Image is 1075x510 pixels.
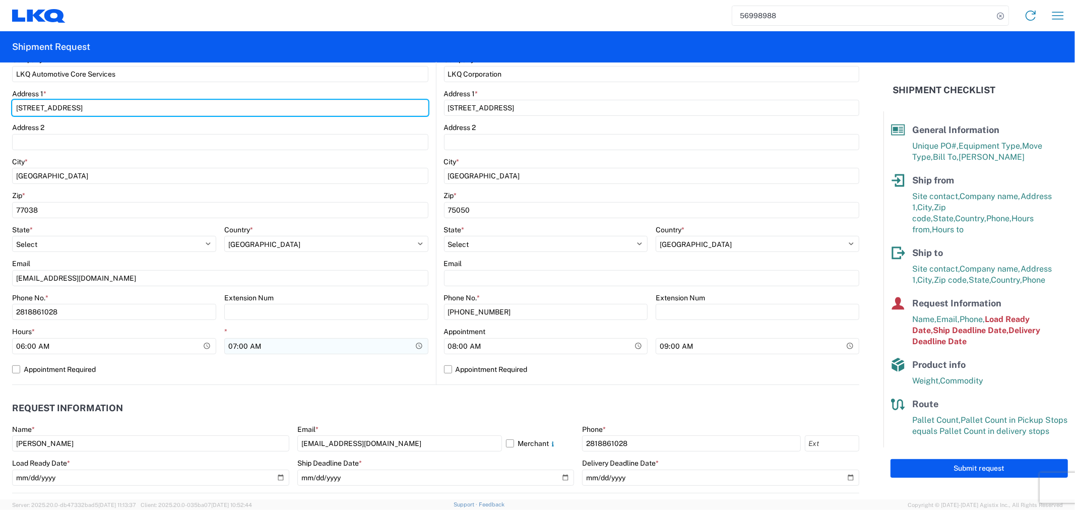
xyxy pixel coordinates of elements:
[656,225,684,234] label: Country
[454,501,479,507] a: Support
[12,293,48,302] label: Phone No.
[12,403,123,413] h2: Request Information
[211,502,252,508] span: [DATE] 10:52:44
[224,293,274,302] label: Extension Num
[297,459,362,468] label: Ship Deadline Date
[479,501,504,507] a: Feedback
[933,152,959,162] span: Bill To,
[141,502,252,508] span: Client: 2025.20.0-035ba07
[912,141,959,151] span: Unique PO#,
[912,415,1067,436] span: Pallet Count in Pickup Stops equals Pallet Count in delivery stops
[12,191,25,200] label: Zip
[932,225,964,234] span: Hours to
[444,293,480,302] label: Phone No.
[893,84,995,96] h2: Shipment Checklist
[582,459,659,468] label: Delivery Deadline Date
[912,247,943,258] span: Ship to
[960,314,985,324] span: Phone,
[506,435,574,452] label: Merchant
[12,123,44,132] label: Address 2
[656,293,705,302] label: Extension Num
[444,259,462,268] label: Email
[12,259,30,268] label: Email
[936,314,960,324] span: Email,
[959,141,1022,151] span: Equipment Type,
[297,425,319,434] label: Email
[986,214,1011,223] span: Phone,
[12,502,136,508] span: Server: 2025.20.0-db47332bad5
[12,327,35,336] label: Hours
[912,192,960,201] span: Site contact,
[934,275,969,285] span: Zip code,
[955,214,986,223] span: Country,
[12,41,90,53] h2: Shipment Request
[912,298,1001,308] span: Request Information
[444,327,486,336] label: Appointment
[444,123,476,132] label: Address 2
[912,376,940,386] span: Weight,
[12,459,70,468] label: Load Ready Date
[912,314,936,324] span: Name,
[940,376,983,386] span: Commodity
[444,225,465,234] label: State
[991,275,1022,285] span: Country,
[912,124,999,135] span: General Information
[933,326,1008,335] span: Ship Deadline Date,
[960,192,1021,201] span: Company name,
[959,152,1025,162] span: [PERSON_NAME]
[912,399,938,409] span: Route
[12,89,46,98] label: Address 1
[917,275,934,285] span: City,
[912,359,966,370] span: Product info
[444,361,860,377] label: Appointment Required
[933,214,955,223] span: State,
[224,225,253,234] label: Country
[12,361,428,377] label: Appointment Required
[12,425,35,434] label: Name
[960,264,1021,274] span: Company name,
[912,264,960,274] span: Site contact,
[444,157,460,166] label: City
[732,6,993,25] input: Shipment, tracking or reference number
[444,89,478,98] label: Address 1
[444,191,457,200] label: Zip
[98,502,136,508] span: [DATE] 11:13:37
[908,500,1063,509] span: Copyright © [DATE]-[DATE] Agistix Inc., All Rights Reserved
[1022,275,1045,285] span: Phone
[912,415,961,425] span: Pallet Count,
[969,275,991,285] span: State,
[805,435,859,452] input: Ext
[917,203,934,212] span: City,
[12,157,28,166] label: City
[582,425,606,434] label: Phone
[12,225,33,234] label: State
[891,459,1068,478] button: Submit request
[912,175,954,185] span: Ship from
